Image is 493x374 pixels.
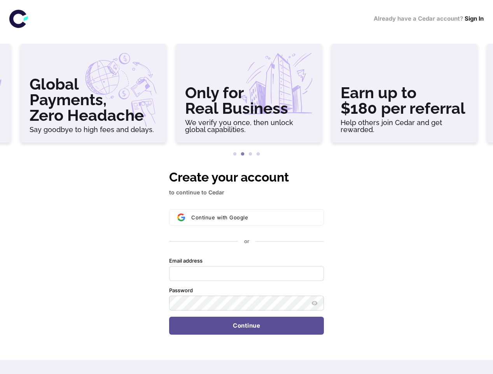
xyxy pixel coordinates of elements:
a: Sign In [465,15,484,22]
button: Sign in with GoogleContinue with Google [169,209,324,226]
button: Show password [310,298,319,308]
span: Continue with Google [191,214,248,221]
button: 1 [231,150,239,158]
label: Password [169,287,193,294]
button: 3 [247,150,254,158]
h6: Help others join Cedar and get rewarded. [341,119,468,133]
h6: Already have a Cedar account? [374,14,484,23]
p: to continue to Cedar [169,188,324,197]
h6: We verify you once, then unlock global capabilities. [185,119,313,133]
p: or [244,238,249,245]
h1: Create your account [169,168,324,187]
h3: Earn up to $180 per referral [341,85,468,116]
h3: Global Payments, Zero Headache [30,76,157,123]
button: 4 [254,150,262,158]
h3: Only for Real Business [185,85,313,116]
label: Email address [169,258,203,265]
img: Sign in with Google [177,213,185,221]
h6: Say goodbye to high fees and delays. [30,126,157,133]
button: 2 [239,150,247,158]
button: Continue [169,317,324,335]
